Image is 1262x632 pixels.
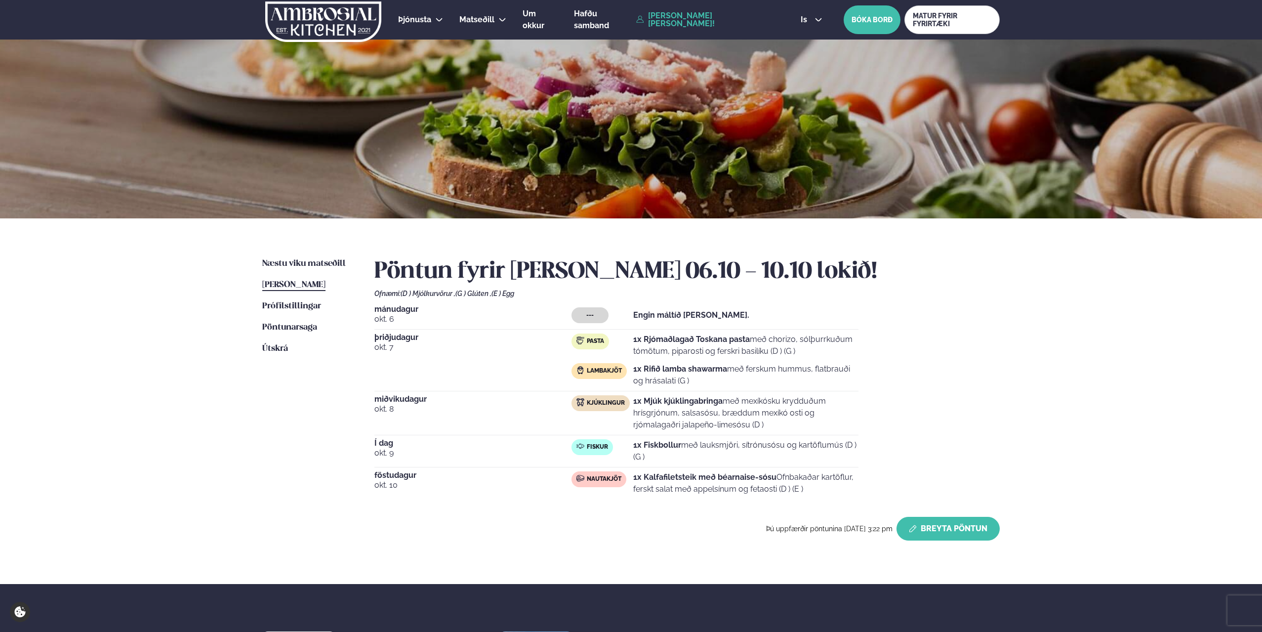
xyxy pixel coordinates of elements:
span: Útskrá [262,344,288,353]
strong: 1x Mjúk kjúklingabringa [633,396,723,406]
span: Fiskur [587,443,608,451]
span: Kjúklingur [587,399,625,407]
img: chicken.svg [576,398,584,406]
span: okt. 8 [374,403,571,415]
span: [PERSON_NAME] [262,281,326,289]
img: beef.svg [576,474,584,482]
span: mánudagur [374,305,571,313]
p: með ferskum hummus, flatbrauði og hrásalati (G ) [633,363,858,387]
p: með chorizo, sólþurrkuðum tómötum, piparosti og ferskri basilíku (D ) (G ) [633,334,858,357]
a: Matseðill [459,14,494,26]
strong: 1x Kalfafiletsteik með béarnaise-sósu [633,472,776,482]
span: Í dag [374,439,571,447]
p: með lauksmjöri, sítrónusósu og kartöflumús (D ) (G ) [633,439,858,463]
span: föstudagur [374,471,571,479]
button: BÓKA BORÐ [844,5,900,34]
a: Næstu viku matseðill [262,258,346,270]
p: Ofnbakaðar kartöflur, ferskt salat með appelsínum og fetaosti (D ) (E ) [633,471,858,495]
a: Cookie settings [10,602,30,622]
span: okt. 9 [374,447,571,459]
span: --- [586,311,594,319]
a: Hafðu samband [574,8,631,32]
img: Lamb.svg [576,366,584,374]
a: Um okkur [523,8,558,32]
span: is [801,16,810,24]
span: Prófílstillingar [262,302,321,310]
div: Ofnæmi: [374,290,1000,297]
span: þriðjudagur [374,334,571,341]
h2: Pöntun fyrir [PERSON_NAME] 06.10 - 10.10 lokið! [374,258,1000,286]
a: Útskrá [262,343,288,355]
img: logo [264,1,382,42]
a: [PERSON_NAME] [PERSON_NAME]! [636,12,778,28]
span: Þú uppfærðir pöntunina [DATE] 3:22 pm [766,525,893,533]
span: Hafðu samband [574,9,609,30]
span: okt. 7 [374,341,571,353]
span: Pasta [587,337,604,345]
a: MATUR FYRIR FYRIRTÆKI [904,5,1000,34]
strong: Engin máltíð [PERSON_NAME]. [633,310,749,320]
strong: 1x Rjómaðlagað Toskana pasta [633,335,750,344]
span: Pöntunarsaga [262,323,317,332]
span: (G ) Glúten , [455,290,491,297]
span: Matseðill [459,15,494,24]
a: Prófílstillingar [262,300,321,312]
a: Pöntunarsaga [262,322,317,334]
span: okt. 6 [374,313,571,325]
span: Um okkur [523,9,544,30]
button: Breyta Pöntun [896,517,1000,541]
span: Næstu viku matseðill [262,259,346,268]
span: Þjónusta [398,15,431,24]
img: pasta.svg [576,337,584,344]
p: með mexíkósku krydduðum hrísgrjónum, salsasósu, bræddum mexíkó osti og rjómalagaðri jalapeño-lime... [633,395,858,431]
a: [PERSON_NAME] [262,279,326,291]
img: fish.svg [576,442,584,450]
span: Nautakjöt [587,475,621,483]
span: miðvikudagur [374,395,571,403]
span: (E ) Egg [491,290,514,297]
strong: 1x Fiskbollur [633,440,681,450]
a: Þjónusta [398,14,431,26]
span: (D ) Mjólkurvörur , [401,290,455,297]
strong: 1x Rifið lamba shawarma [633,364,727,374]
span: Lambakjöt [587,367,622,375]
button: is [793,16,830,24]
span: okt. 10 [374,479,571,491]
